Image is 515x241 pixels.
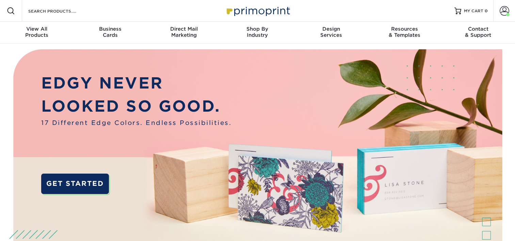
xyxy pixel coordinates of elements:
[464,8,483,14] span: MY CART
[294,22,368,44] a: DesignServices
[41,71,231,95] p: EDGY NEVER
[294,26,368,38] div: Services
[368,22,441,44] a: Resources& Templates
[221,26,294,38] div: Industry
[485,9,488,13] span: 0
[74,26,147,38] div: Cards
[441,26,515,38] div: & Support
[74,22,147,44] a: BusinessCards
[221,26,294,32] span: Shop By
[74,26,147,32] span: Business
[147,22,221,44] a: Direct MailMarketing
[41,118,231,127] span: 17 Different Edge Colors. Endless Possibilities.
[221,22,294,44] a: Shop ByIndustry
[224,3,292,18] img: Primoprint
[441,26,515,32] span: Contact
[147,26,221,38] div: Marketing
[368,26,441,38] div: & Templates
[368,26,441,32] span: Resources
[441,22,515,44] a: Contact& Support
[41,174,109,194] a: GET STARTED
[28,7,94,15] input: SEARCH PRODUCTS.....
[147,26,221,32] span: Direct Mail
[294,26,368,32] span: Design
[41,95,231,118] p: LOOKED SO GOOD.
